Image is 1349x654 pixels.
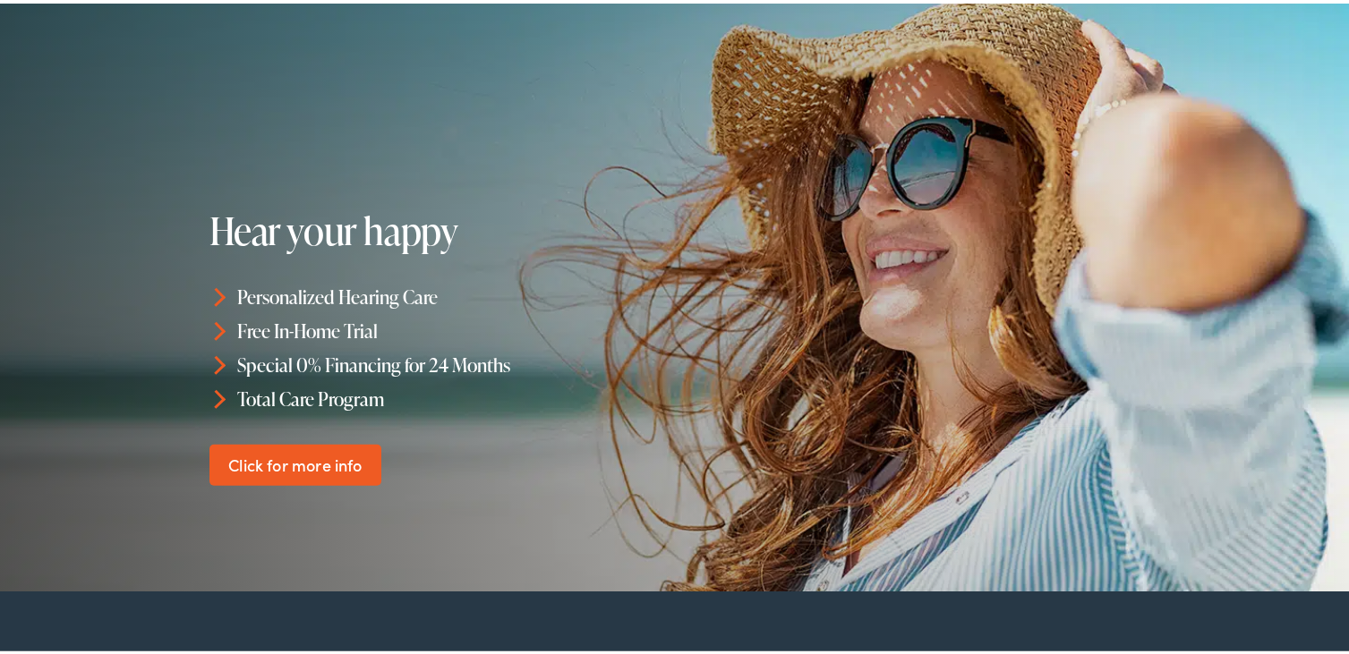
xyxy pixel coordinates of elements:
li: Total Care Program [209,378,681,412]
li: Special 0% Financing for 24 Months [209,344,681,378]
a: Click for more info [209,440,382,482]
li: Free In-Home Trial [209,310,681,344]
h1: Hear your happy [209,207,681,248]
li: Personalized Hearing Care [209,276,681,310]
